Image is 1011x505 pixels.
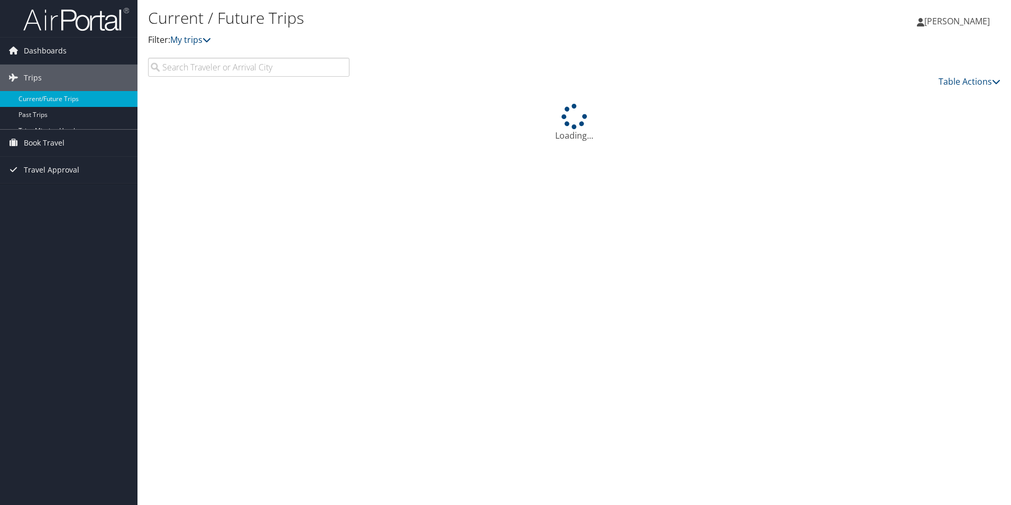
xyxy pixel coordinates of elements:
p: Filter: [148,33,716,47]
a: [PERSON_NAME] [917,5,1000,37]
span: Dashboards [24,38,67,64]
span: Trips [24,65,42,91]
a: My trips [170,34,211,46]
div: Loading... [148,104,1000,142]
span: Book Travel [24,130,65,156]
span: Travel Approval [24,157,79,183]
span: [PERSON_NAME] [924,15,990,27]
input: Search Traveler or Arrival City [148,58,350,77]
a: Table Actions [939,76,1000,87]
h1: Current / Future Trips [148,7,716,29]
img: airportal-logo.png [23,7,129,32]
